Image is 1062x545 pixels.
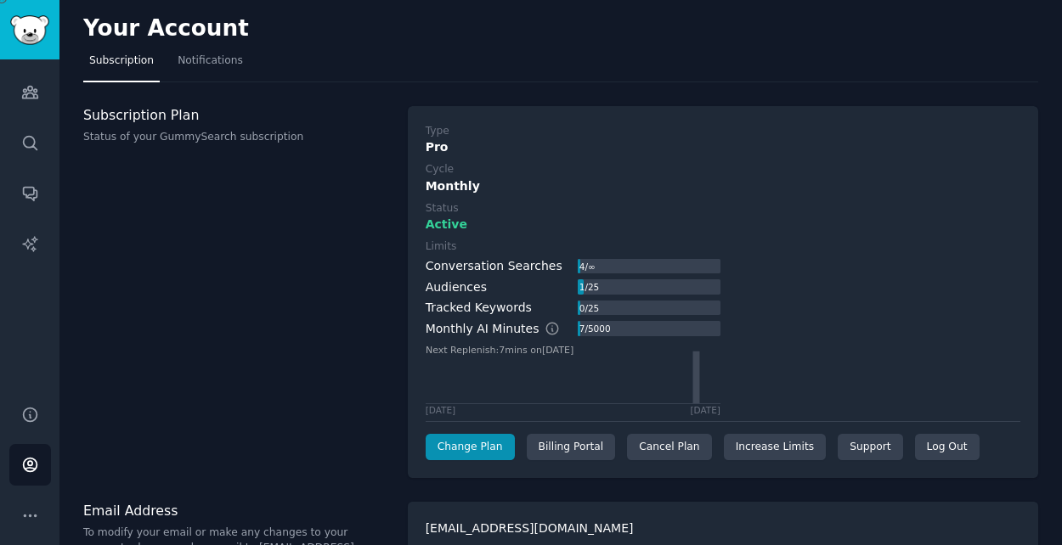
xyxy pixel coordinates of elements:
[627,434,711,461] div: Cancel Plan
[178,53,243,69] span: Notifications
[578,259,596,274] div: 4 / ∞
[83,106,390,124] h3: Subscription Plan
[724,434,827,461] a: Increase Limits
[838,434,902,461] a: Support
[172,48,249,82] a: Notifications
[578,279,601,295] div: 1 / 25
[426,299,532,317] div: Tracked Keywords
[426,320,578,338] div: Monthly AI Minutes
[83,502,390,520] h3: Email Address
[426,201,459,216] div: Status
[690,404,720,416] div: [DATE]
[426,344,573,355] text: Next Replenish: 7 mins on [DATE]
[10,15,49,45] img: GummySearch logo
[83,15,249,42] h2: Your Account
[426,239,457,255] div: Limits
[426,434,515,461] a: Change Plan
[426,257,562,275] div: Conversation Searches
[89,53,154,69] span: Subscription
[915,434,980,461] div: Log Out
[527,434,616,461] div: Billing Portal
[426,177,1020,195] div: Monthly
[83,48,160,82] a: Subscription
[578,321,612,336] div: 7 / 5000
[426,216,467,233] span: Active
[426,162,454,177] div: Cycle
[426,124,449,139] div: Type
[426,278,487,296] div: Audiences
[426,404,456,416] div: [DATE]
[578,301,601,316] div: 0 / 25
[426,138,1020,156] div: Pro
[83,130,390,145] p: Status of your GummySearch subscription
